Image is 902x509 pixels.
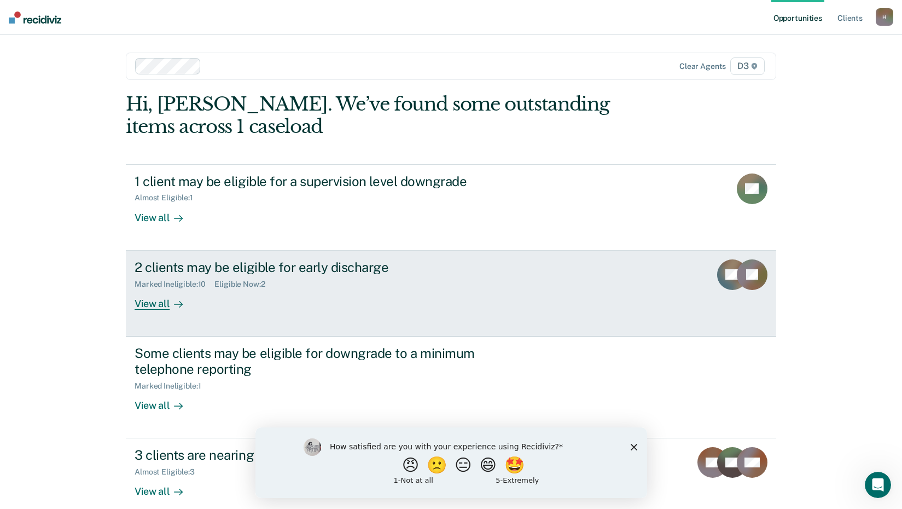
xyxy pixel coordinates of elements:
[135,447,519,463] div: 3 clients are nearing or past their full-term release date
[255,427,647,498] iframe: Survey by Kim from Recidiviz
[135,381,210,391] div: Marked Ineligible : 1
[730,57,765,75] span: D3
[135,173,519,189] div: 1 client may be eligible for a supervision level downgrade
[865,472,891,498] iframe: Intercom live chat
[135,390,196,412] div: View all
[126,164,776,251] a: 1 client may be eligible for a supervision level downgradeAlmost Eligible:1View all
[679,62,726,71] div: Clear agents
[9,11,61,24] img: Recidiviz
[126,337,776,438] a: Some clients may be eligible for downgrade to a minimum telephone reportingMarked Ineligible:1Vie...
[135,288,196,310] div: View all
[876,8,893,26] button: H
[126,251,776,337] a: 2 clients may be eligible for early dischargeMarked Ineligible:10Eligible Now:2View all
[135,280,214,289] div: Marked Ineligible : 10
[135,259,519,275] div: 2 clients may be eligible for early discharge
[135,467,203,477] div: Almost Eligible : 3
[135,477,196,498] div: View all
[135,345,519,377] div: Some clients may be eligible for downgrade to a minimum telephone reporting
[135,193,202,203] div: Almost Eligible : 1
[126,93,646,138] div: Hi, [PERSON_NAME]. We’ve found some outstanding items across 1 caseload
[135,203,196,224] div: View all
[214,280,273,289] div: Eligible Now : 2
